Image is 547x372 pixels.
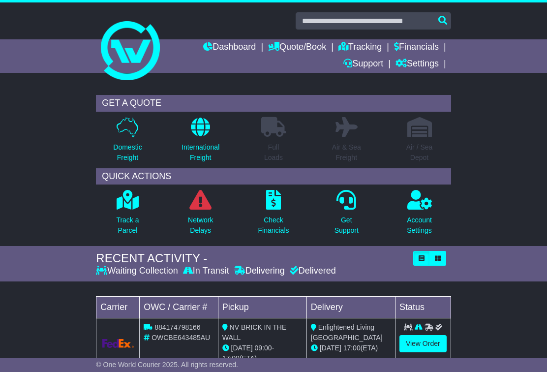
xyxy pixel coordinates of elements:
p: Domestic Freight [113,142,142,163]
img: GetCarrierServiceLogo [102,339,134,348]
td: Pickup [218,296,306,318]
a: Settings [395,56,439,73]
div: (ETA) [311,343,391,353]
p: International Freight [182,142,219,163]
a: DomesticFreight [113,117,142,168]
a: View Order [399,335,447,352]
p: Get Support [334,215,359,236]
span: 17:00 [222,354,240,362]
div: In Transit [181,266,232,277]
span: NV BRICK IN THE WALL [222,323,287,341]
div: QUICK ACTIONS [96,168,451,185]
td: Delivery [306,296,395,318]
span: © One World Courier 2025. All rights reserved. [96,361,238,369]
span: 884174798166 [154,323,200,331]
td: Status [395,296,451,318]
span: [DATE] [320,344,341,352]
a: CheckFinancials [257,189,289,241]
span: 17:00 [343,344,361,352]
p: Account Settings [407,215,432,236]
div: - (ETA) [222,343,303,364]
div: Delivering [232,266,287,277]
a: GetSupport [334,189,359,241]
p: Full Loads [261,142,286,163]
a: Tracking [338,39,382,56]
a: Track aParcel [116,189,139,241]
p: Air & Sea Freight [332,142,361,163]
a: Financials [394,39,439,56]
span: OWCBE643485AU [152,334,210,341]
a: Dashboard [203,39,256,56]
div: GET A QUOTE [96,95,451,112]
a: AccountSettings [406,189,432,241]
a: NetworkDelays [187,189,213,241]
p: Network Delays [188,215,213,236]
p: Track a Parcel [116,215,139,236]
span: Enlightened Living [GEOGRAPHIC_DATA] [311,323,383,341]
span: 09:00 [255,344,272,352]
p: Check Financials [258,215,289,236]
a: InternationalFreight [181,117,220,168]
td: Carrier [96,296,140,318]
div: RECENT ACTIVITY - [96,251,408,266]
div: Waiting Collection [96,266,180,277]
p: Air / Sea Depot [406,142,433,163]
td: OWC / Carrier # [140,296,218,318]
div: Delivered [287,266,336,277]
a: Support [343,56,383,73]
a: Quote/Book [268,39,326,56]
span: [DATE] [231,344,253,352]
